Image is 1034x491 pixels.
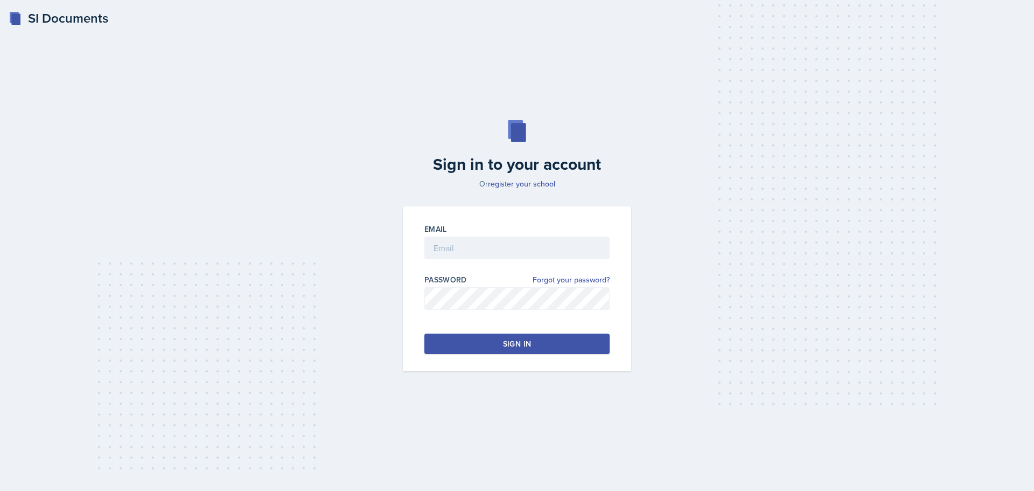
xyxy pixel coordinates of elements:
div: Sign in [503,338,531,349]
a: SI Documents [9,9,108,28]
p: Or [396,178,638,189]
input: Email [424,237,610,259]
a: register your school [488,178,555,189]
label: Email [424,224,447,234]
label: Password [424,274,467,285]
h2: Sign in to your account [396,155,638,174]
a: Forgot your password? [533,274,610,286]
button: Sign in [424,334,610,354]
